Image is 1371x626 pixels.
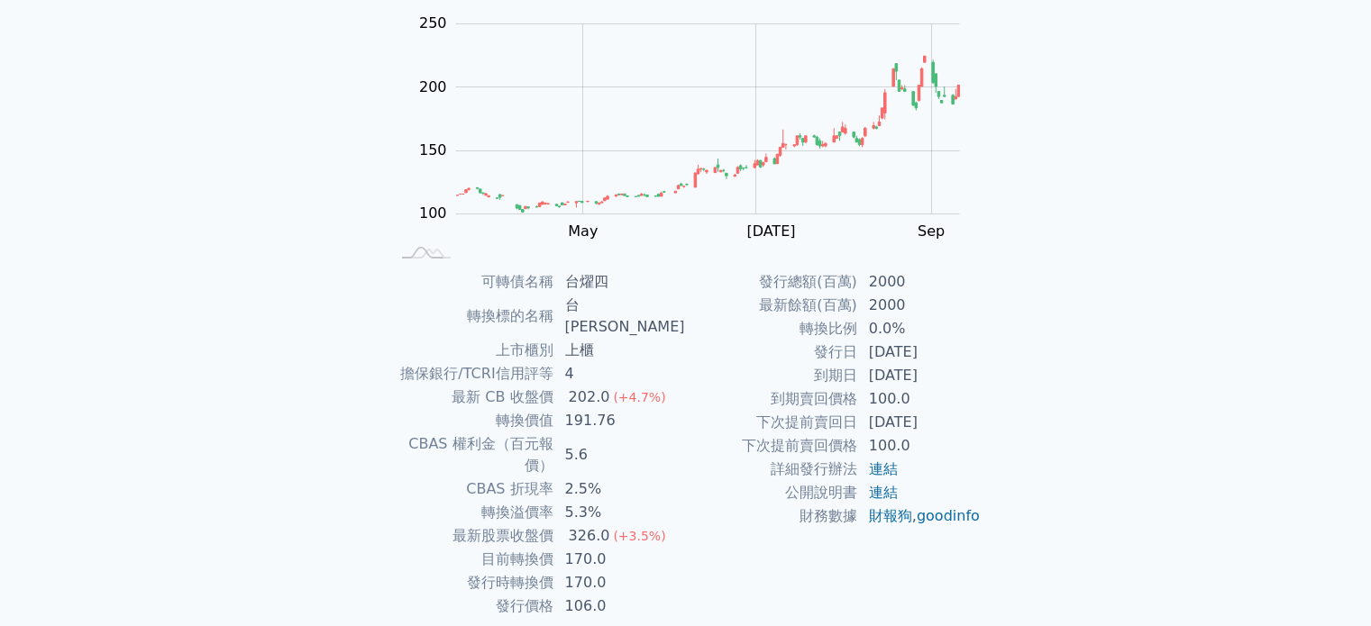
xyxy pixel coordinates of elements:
[419,141,447,159] tspan: 150
[565,525,614,547] div: 326.0
[390,409,554,432] td: 轉換價值
[686,317,858,340] td: 轉換比例
[686,504,858,528] td: 財務數據
[858,434,982,458] td: 100.0
[858,504,982,528] td: ,
[1281,540,1371,626] div: 聊天小工具
[613,390,665,404] span: (+4.7%)
[686,294,858,317] td: 最新餘額(百萬)
[554,362,686,386] td: 4
[390,270,554,294] td: 可轉債名稱
[390,594,554,618] td: 發行價格
[390,432,554,477] td: CBAS 權利金（百元報價）
[1281,540,1371,626] iframe: Chat Widget
[554,270,686,294] td: 台燿四
[554,594,686,618] td: 106.0
[686,458,858,481] td: 詳細發行辦法
[568,222,598,240] tspan: May
[390,524,554,548] td: 最新股票收盤價
[554,501,686,524] td: 5.3%
[918,222,945,240] tspan: Sep
[390,477,554,501] td: CBAS 折現率
[686,481,858,504] td: 公開說明書
[858,270,982,294] td: 2000
[613,529,665,543] span: (+3.5%)
[858,340,982,364] td: [DATE]
[390,571,554,594] td: 發行時轉換價
[686,411,858,434] td: 下次提前賣回日
[554,409,686,432] td: 191.76
[869,460,898,477] a: 連結
[419,78,447,95] tspan: 200
[554,548,686,571] td: 170.0
[686,340,858,364] td: 發行日
[419,204,447,222] tspan: 100
[686,364,858,387] td: 到期日
[554,477,686,501] td: 2.5%
[858,411,982,434] td: [DATE]
[554,432,686,477] td: 5.6
[390,548,554,571] td: 目前轉換價
[686,434,858,458] td: 下次提前賣回價格
[858,387,982,411] td: 100.0
[419,14,447,32] tspan: 250
[746,222,795,240] tspan: [DATE]
[554,571,686,594] td: 170.0
[390,386,554,409] td: 最新 CB 收盤價
[554,294,686,339] td: 台[PERSON_NAME]
[858,317,982,340] td: 0.0%
[390,501,554,524] td: 轉換溢價率
[686,270,858,294] td: 發行總額(百萬)
[869,507,912,524] a: 財報狗
[686,387,858,411] td: 到期賣回價格
[554,339,686,362] td: 上櫃
[565,386,614,408] div: 202.0
[390,362,554,386] td: 擔保銀行/TCRI信用評等
[869,484,898,501] a: 連結
[917,507,980,524] a: goodinfo
[390,339,554,362] td: 上市櫃別
[390,294,554,339] td: 轉換標的名稱
[858,294,982,317] td: 2000
[410,14,987,276] g: Chart
[858,364,982,387] td: [DATE]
